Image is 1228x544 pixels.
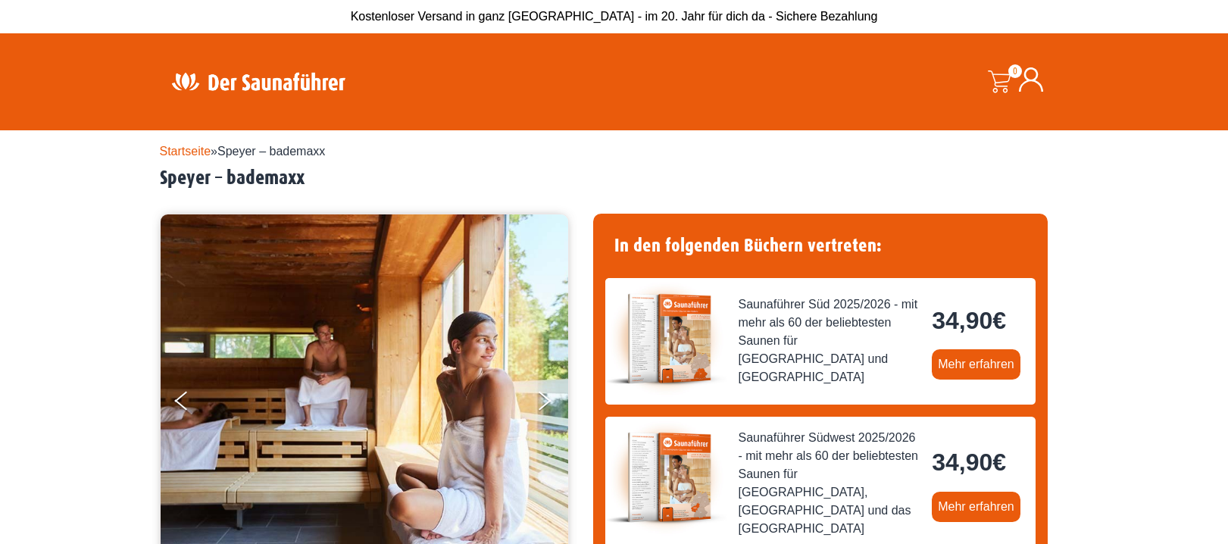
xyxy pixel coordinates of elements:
[160,145,211,158] a: Startseite
[932,492,1020,522] a: Mehr erfahren
[932,349,1020,380] a: Mehr erfahren
[932,307,1006,334] bdi: 34,90
[605,417,726,538] img: der-saunafuehrer-2025-suedwest.jpg
[739,295,920,386] span: Saunaführer Süd 2025/2026 - mit mehr als 60 der beliebtesten Saunen für [GEOGRAPHIC_DATA] und [GE...
[217,145,325,158] span: Speyer – bademaxx
[739,429,920,538] span: Saunaführer Südwest 2025/2026 - mit mehr als 60 der beliebtesten Saunen für [GEOGRAPHIC_DATA], [G...
[992,307,1006,334] span: €
[992,449,1006,476] span: €
[160,145,326,158] span: »
[160,167,1069,190] h2: Speyer – bademaxx
[175,385,213,423] button: Previous
[351,10,878,23] span: Kostenloser Versand in ganz [GEOGRAPHIC_DATA] - im 20. Jahr für dich da - Sichere Bezahlung
[536,385,573,423] button: Next
[605,226,1036,266] h4: In den folgenden Büchern vertreten:
[932,449,1006,476] bdi: 34,90
[605,278,726,399] img: der-saunafuehrer-2025-sued.jpg
[1008,64,1022,78] span: 0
